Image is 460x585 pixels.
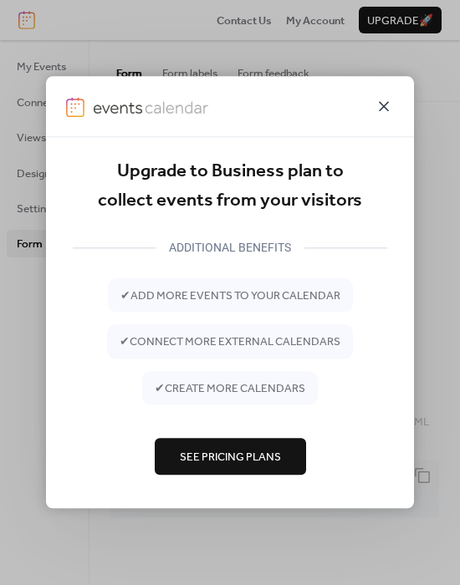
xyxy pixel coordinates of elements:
[156,237,304,257] div: ADDITIONAL BENEFITS
[155,438,306,475] button: See Pricing Plans
[73,157,387,216] div: Upgrade to Business plan to collect events from your visitors
[120,333,340,350] span: ✔ connect more external calendars
[120,287,340,304] span: ✔ add more events to your calendar
[66,97,84,117] img: logo-icon
[180,449,281,465] span: See Pricing Plans
[155,380,305,397] span: ✔ create more calendars
[93,97,208,117] img: logo-type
